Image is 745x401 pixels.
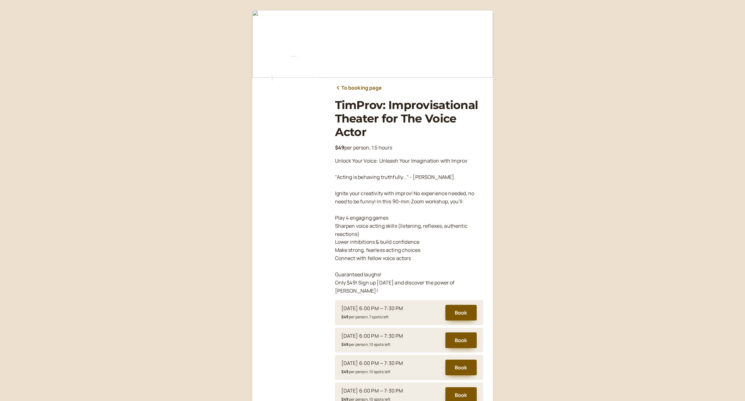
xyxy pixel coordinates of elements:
div: [DATE] 6:00 PM — 7:30 PM [341,359,403,367]
button: Book [445,305,477,320]
b: $49 [335,144,344,151]
b: $49 [341,314,348,320]
p: per person, 1.5 hours [335,144,483,152]
div: [DATE] 6:00 PM — 7:30 PM [341,387,403,395]
div: [DATE] 6:00 PM — 7:30 PM [341,332,403,340]
p: Unlock Your Voice: Unleash Your Imagination with Improv "Acting is behaving truthfully..." - [PER... [335,157,483,295]
a: To booking page [335,84,382,92]
small: per person, 10 spots left [341,342,391,347]
h1: TimProv: Improvisational Theater for The Voice Actor [335,98,483,139]
div: [DATE] 6:00 PM — 7:30 PM [341,305,403,313]
b: $49 [341,342,348,347]
button: Book [445,332,477,348]
b: $49 [341,369,348,374]
small: per person, 10 spots left [341,369,391,374]
small: per person, 7 spots left [341,314,389,320]
button: Book [445,360,477,375]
